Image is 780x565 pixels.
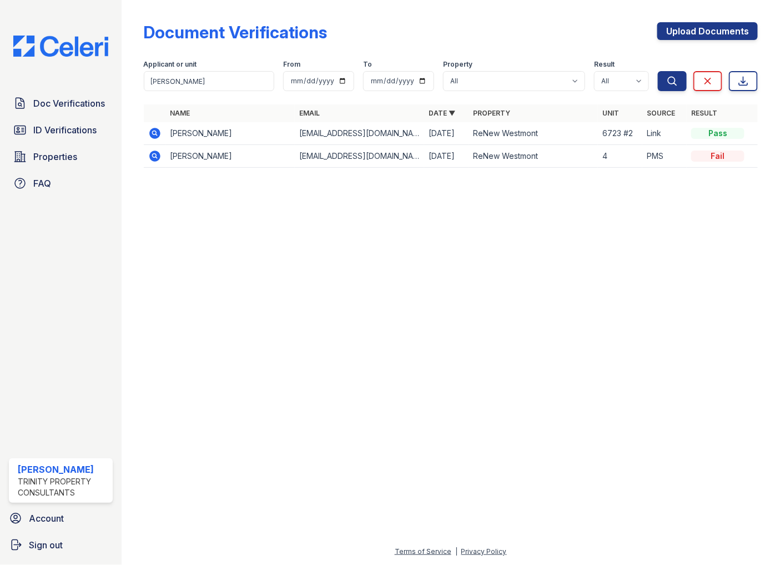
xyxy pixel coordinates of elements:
div: Pass [691,128,744,139]
td: [DATE] [424,145,469,168]
div: | [455,547,457,556]
td: ReNew Westmont [469,145,598,168]
a: Terms of Service [395,547,451,556]
a: Email [299,109,320,117]
a: Unit [602,109,619,117]
span: Doc Verifications [33,97,105,110]
span: Properties [33,150,77,163]
a: FAQ [9,172,113,194]
td: Link [642,122,687,145]
label: Property [443,60,472,69]
div: Trinity Property Consultants [18,476,108,498]
span: ID Verifications [33,123,97,137]
a: Privacy Policy [461,547,507,556]
a: Doc Verifications [9,92,113,114]
div: Fail [691,151,744,162]
input: Search by name, email, or unit number [144,71,275,91]
td: [PERSON_NAME] [166,122,295,145]
td: 4 [598,145,642,168]
a: Source [647,109,675,117]
td: [PERSON_NAME] [166,145,295,168]
td: ReNew Westmont [469,122,598,145]
a: Date ▼ [429,109,455,117]
div: Document Verifications [144,22,328,42]
td: [EMAIL_ADDRESS][DOMAIN_NAME] [295,122,424,145]
td: PMS [642,145,687,168]
td: [EMAIL_ADDRESS][DOMAIN_NAME] [295,145,424,168]
a: Properties [9,146,113,168]
a: Upload Documents [657,22,758,40]
a: Account [4,507,117,529]
div: [PERSON_NAME] [18,463,108,476]
img: CE_Logo_Blue-a8612792a0a2168367f1c8372b55b34899dd931a85d93a1a3d3e32e68fde9ad4.png [4,36,117,57]
td: [DATE] [424,122,469,145]
span: Account [29,512,64,525]
a: Sign out [4,534,117,556]
label: Result [594,60,615,69]
a: ID Verifications [9,119,113,141]
span: Sign out [29,538,63,552]
a: Name [170,109,190,117]
td: 6723 #2 [598,122,642,145]
label: To [363,60,372,69]
a: Property [473,109,510,117]
span: FAQ [33,177,51,190]
a: Result [691,109,717,117]
label: From [283,60,300,69]
label: Applicant or unit [144,60,197,69]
